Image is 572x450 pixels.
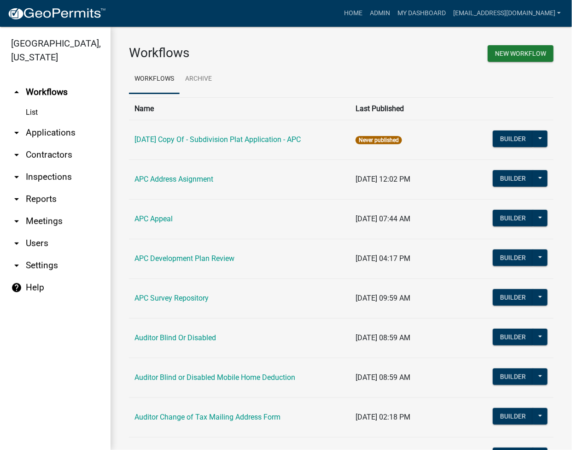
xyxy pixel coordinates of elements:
a: APC Address Asignment [134,175,213,184]
span: [DATE] 02:18 PM [356,413,410,421]
button: Builder [493,289,533,306]
a: Auditor Blind Or Disabled [134,333,216,342]
i: arrow_drop_down [11,172,22,183]
h3: Workflows [129,45,334,61]
button: Builder [493,130,533,147]
th: Last Published [350,97,480,120]
button: Builder [493,210,533,226]
button: Builder [493,408,533,425]
a: [EMAIL_ADDRESS][DOMAIN_NAME] [449,5,565,22]
i: arrow_drop_down [11,127,22,138]
a: APC Development Plan Review [134,254,234,263]
i: arrow_drop_down [11,216,22,227]
th: Name [129,97,350,120]
span: [DATE] 07:44 AM [356,214,410,223]
a: Auditor Blind or Disabled Mobile Home Deduction [134,373,295,382]
a: Workflows [129,65,180,94]
a: [DATE] Copy Of - Subdivision Plat Application - APC [134,135,301,144]
a: Auditor Change of Tax Mailing Address Form [134,413,280,421]
i: arrow_drop_down [11,194,22,205]
span: Never published [356,136,402,144]
i: arrow_drop_down [11,260,22,271]
a: Admin [366,5,394,22]
button: Builder [493,170,533,187]
a: My Dashboard [394,5,449,22]
a: APC Appeal [134,214,173,223]
i: arrow_drop_down [11,238,22,249]
span: [DATE] 08:59 AM [356,333,410,342]
i: arrow_drop_up [11,87,22,98]
i: help [11,282,22,293]
span: [DATE] 09:59 AM [356,294,410,302]
a: Archive [180,65,217,94]
a: APC Survey Repository [134,294,209,302]
span: [DATE] 12:02 PM [356,175,410,184]
button: Builder [493,329,533,345]
button: Builder [493,368,533,385]
span: [DATE] 08:59 AM [356,373,410,382]
a: Home [340,5,366,22]
span: [DATE] 04:17 PM [356,254,410,263]
button: Builder [493,249,533,266]
button: New Workflow [488,45,554,62]
i: arrow_drop_down [11,149,22,160]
